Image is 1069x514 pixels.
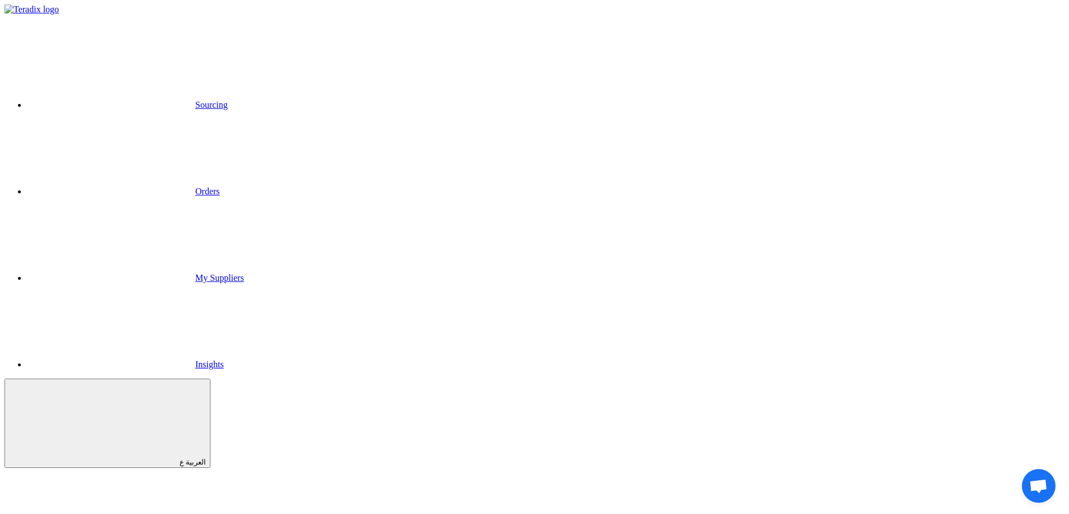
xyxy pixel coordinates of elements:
[180,458,184,466] span: ع
[1022,469,1056,503] div: Open chat
[27,360,224,369] a: Insights
[4,4,59,15] img: Teradix logo
[186,458,206,466] span: العربية
[4,379,210,468] button: العربية ع
[27,100,228,110] a: Sourcing
[27,273,244,283] a: My Suppliers
[27,187,220,196] a: Orders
